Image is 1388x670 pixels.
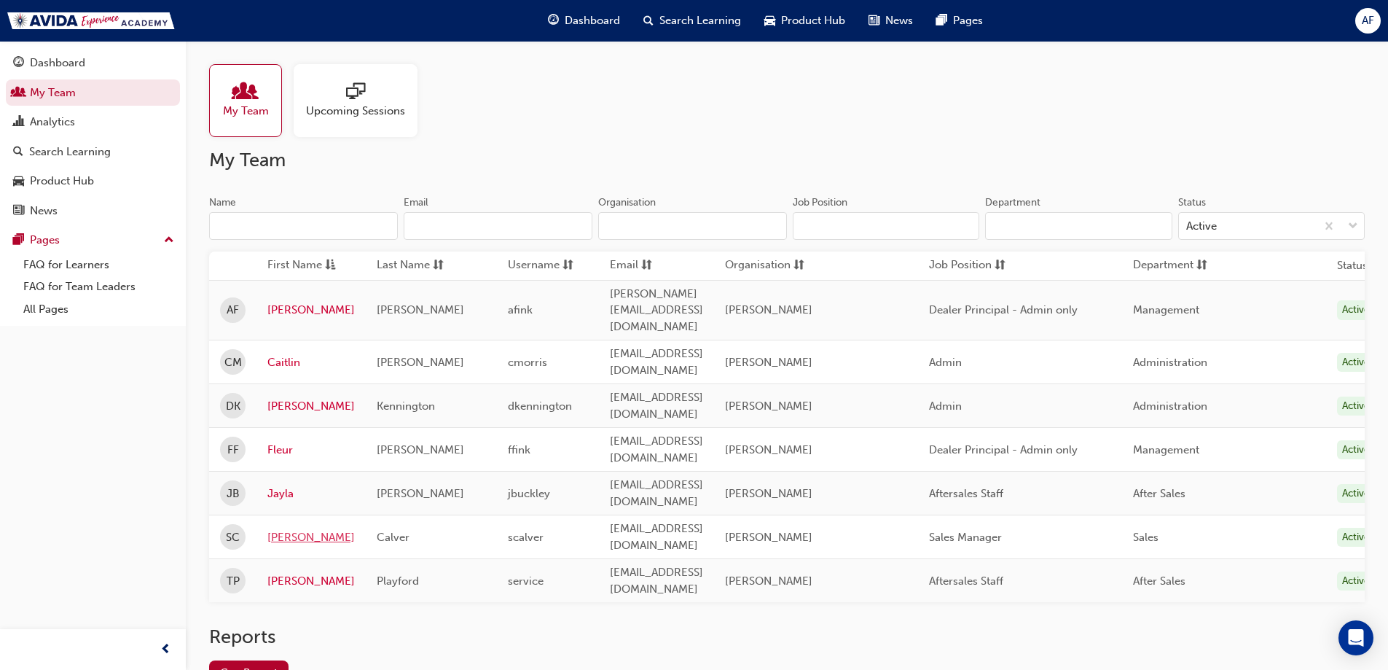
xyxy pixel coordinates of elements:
[404,195,428,210] div: Email
[1133,531,1158,544] span: Sales
[725,303,812,316] span: [PERSON_NAME]
[7,12,175,29] img: Trak
[306,103,405,120] span: Upcoming Sessions
[725,257,805,275] button: Organisationsorting-icon
[610,566,703,596] span: [EMAIL_ADDRESS][DOMAIN_NAME]
[377,531,409,544] span: Calver
[226,529,240,546] span: SC
[995,257,1005,275] span: sorting-icon
[508,487,550,500] span: jbuckley
[209,64,294,137] a: My Team
[30,203,58,219] div: News
[13,175,24,188] span: car-icon
[1362,12,1374,29] span: AF
[508,400,572,413] span: dkennington
[377,574,419,588] span: Playford
[869,12,879,30] span: news-icon
[610,287,703,333] span: [PERSON_NAME][EMAIL_ADDRESS][DOMAIN_NAME]
[267,257,322,275] span: First Name
[1133,400,1207,413] span: Administration
[508,257,560,275] span: Username
[641,257,652,275] span: sorting-icon
[30,55,85,71] div: Dashboard
[13,234,24,247] span: pages-icon
[1178,195,1206,210] div: Status
[610,391,703,421] span: [EMAIL_ADDRESS][DOMAIN_NAME]
[1337,528,1375,548] div: Active
[404,212,592,240] input: Email
[508,531,544,544] span: scalver
[1348,217,1358,236] span: down-icon
[6,168,180,195] a: Product Hub
[929,487,1003,500] span: Aftersales Staff
[632,6,753,36] a: search-iconSearch Learning
[565,12,620,29] span: Dashboard
[929,257,992,275] span: Job Position
[227,486,240,502] span: JB
[6,198,180,225] a: News
[610,522,703,552] span: [EMAIL_ADDRESS][DOMAIN_NAME]
[508,303,533,316] span: afink
[267,398,355,415] a: [PERSON_NAME]
[1133,487,1185,500] span: After Sales
[1133,443,1199,456] span: Management
[13,146,23,159] span: search-icon
[598,195,656,210] div: Organisation
[226,398,240,415] span: DK
[781,12,845,29] span: Product Hub
[6,227,180,254] button: Pages
[267,442,355,459] a: Fleur
[377,400,435,413] span: Kennington
[227,302,239,319] span: AF
[929,303,1078,316] span: Dealer Principal - Admin only
[325,257,336,275] span: asc-icon
[725,257,791,275] span: Organisation
[536,6,632,36] a: guage-iconDashboard
[13,87,24,100] span: people-icon
[725,356,812,369] span: [PERSON_NAME]
[17,276,180,298] a: FAQ for Team Leaders
[725,574,812,588] span: [PERSON_NAME]
[209,149,1365,172] h2: My Team
[209,195,236,210] div: Name
[725,531,812,544] span: [PERSON_NAME]
[224,354,242,371] span: CM
[13,116,24,129] span: chart-icon
[1133,257,1193,275] span: Department
[209,626,1365,649] h2: Reports
[377,443,464,456] span: [PERSON_NAME]
[377,257,430,275] span: Last Name
[508,574,544,588] span: service
[643,12,654,30] span: search-icon
[598,212,787,240] input: Organisation
[6,139,180,165] a: Search Learning
[6,109,180,136] a: Analytics
[610,478,703,508] span: [EMAIL_ADDRESS][DOMAIN_NAME]
[30,173,94,190] div: Product Hub
[764,12,775,30] span: car-icon
[929,356,962,369] span: Admin
[659,12,741,29] span: Search Learning
[1337,300,1375,320] div: Active
[13,57,24,70] span: guage-icon
[6,50,180,77] a: Dashboard
[985,212,1172,240] input: Department
[1337,353,1375,373] div: Active
[548,12,559,30] span: guage-icon
[1133,257,1213,275] button: Departmentsorting-icon
[6,47,180,227] button: DashboardMy TeamAnalyticsSearch LearningProduct HubNews
[610,435,703,464] span: [EMAIL_ADDRESS][DOMAIN_NAME]
[793,212,979,240] input: Job Position
[30,114,75,131] div: Analytics
[346,82,365,103] span: sessionType_ONLINE_URL-icon
[793,257,804,275] span: sorting-icon
[267,257,348,275] button: First Nameasc-icon
[1186,218,1217,235] div: Active
[227,573,240,590] span: TP
[17,254,180,276] a: FAQ for Learners
[508,356,547,369] span: cmorris
[1196,257,1207,275] span: sorting-icon
[227,442,239,459] span: FF
[1133,574,1185,588] span: After Sales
